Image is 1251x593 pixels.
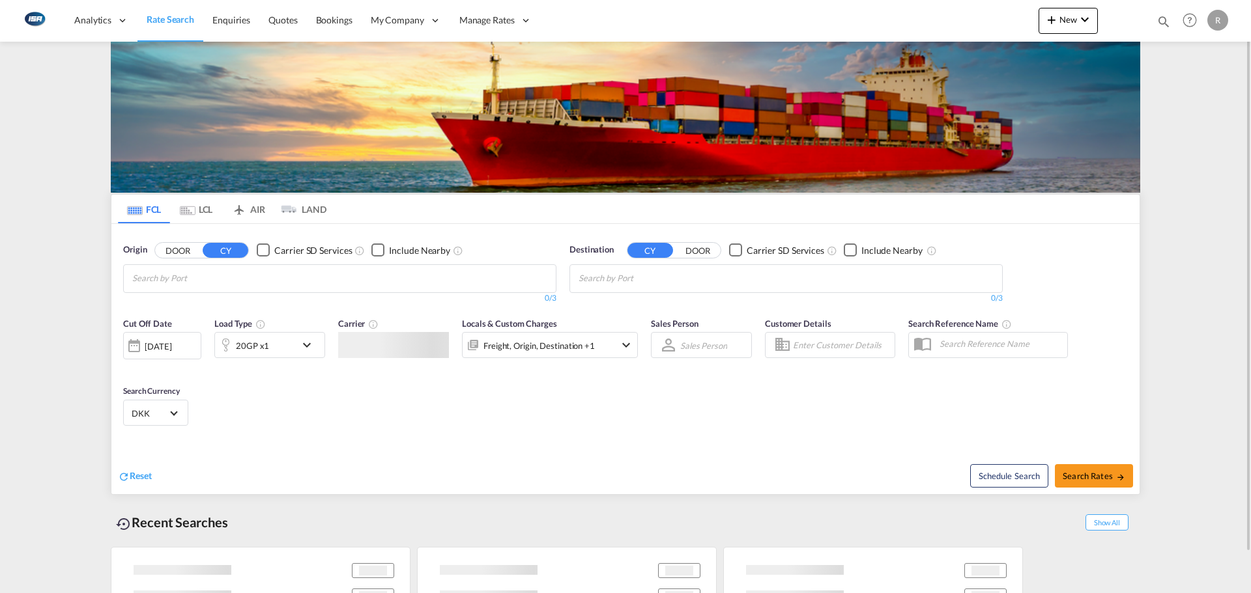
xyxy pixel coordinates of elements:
md-icon: icon-chevron-down [618,337,634,353]
md-icon: icon-arrow-right [1116,473,1125,482]
md-icon: icon-information-outline [255,319,266,329]
div: Include Nearby [389,244,450,257]
button: Search Ratesicon-arrow-right [1055,464,1133,488]
span: Enquiries [212,14,250,25]
div: 20GP x1icon-chevron-down [214,332,325,358]
img: 1aa151c0c08011ec8d6f413816f9a227.png [20,6,49,35]
div: icon-magnify [1157,14,1171,34]
md-tab-item: AIR [222,195,274,223]
div: Freight Origin Destination Factory Stuffingicon-chevron-down [462,332,638,358]
div: 0/3 [123,293,556,304]
md-datepicker: Select [123,358,133,376]
md-chips-wrap: Chips container with autocompletion. Enter the text area, type text to search, and then use the u... [130,265,261,289]
span: Load Type [214,318,266,329]
div: [DATE] [123,332,201,359]
md-checkbox: Checkbox No Ink [844,243,923,257]
md-icon: icon-chevron-down [1077,12,1093,27]
div: Carrier SD Services [274,244,352,257]
div: icon-refreshReset [118,469,152,484]
span: Origin [123,243,147,256]
span: Reset [130,470,152,481]
span: Manage Rates [459,14,515,27]
md-icon: icon-backup-restore [116,516,132,532]
div: R [1207,10,1228,31]
span: New [1044,14,1093,25]
button: DOOR [155,243,201,258]
button: CY [203,243,248,258]
md-icon: Unchecked: Ignores neighbouring ports when fetching rates.Checked : Includes neighbouring ports w... [453,245,463,256]
div: Freight Origin Destination Factory Stuffing [483,337,595,355]
md-icon: icon-magnify [1157,14,1171,29]
md-icon: icon-chevron-down [299,337,321,353]
span: Search Reference Name [908,318,1012,329]
md-icon: Unchecked: Ignores neighbouring ports when fetching rates.Checked : Includes neighbouring ports w... [927,245,937,256]
div: OriginDOOR CY Checkbox No InkUnchecked: Search for CY (Container Yard) services for all selected ... [111,224,1140,494]
span: Customer Details [765,318,831,329]
input: Enter Customer Details [793,335,891,355]
span: Sales Person [651,318,698,329]
md-checkbox: Checkbox No Ink [257,243,352,257]
div: Help [1179,9,1207,33]
md-checkbox: Checkbox No Ink [371,243,450,257]
md-tab-item: LCL [170,195,222,223]
div: Include Nearby [861,244,923,257]
md-icon: icon-refresh [118,471,130,482]
div: Recent Searches [111,508,233,537]
span: Carrier [338,318,379,329]
md-select: Sales Person [679,336,728,355]
md-tab-item: LAND [274,195,326,223]
button: Note: By default Schedule search will only considerorigin ports, destination ports and cut off da... [970,464,1048,488]
button: CY [627,243,673,258]
span: Bookings [316,14,352,25]
md-chips-wrap: Chips container with autocompletion. Enter the text area, type text to search, and then use the u... [577,265,708,289]
input: Chips input. [132,268,256,289]
span: Help [1179,9,1201,31]
div: 0/3 [569,293,1003,304]
span: Quotes [268,14,297,25]
img: LCL+%26+FCL+BACKGROUND.png [111,42,1140,193]
div: [DATE] [145,340,171,352]
md-checkbox: Checkbox No Ink [729,243,824,257]
md-icon: icon-airplane [231,202,247,212]
md-icon: icon-plus 400-fg [1044,12,1059,27]
span: Search Currency [123,386,180,396]
span: Destination [569,243,614,256]
span: Search Rates [1063,471,1125,481]
span: Analytics [74,14,111,27]
span: Cut Off Date [123,318,172,329]
md-select: Select Currency: kr DKKDenmark Krone [130,404,181,422]
input: Search Reference Name [933,334,1067,353]
div: Carrier SD Services [747,244,824,257]
span: Locals & Custom Charges [462,318,557,329]
md-icon: The selected Trucker/Carrierwill be displayed in the rate results If the rates are from another f... [368,319,379,329]
md-icon: Unchecked: Search for CY (Container Yard) services for all selected carriers.Checked : Search for... [354,245,365,256]
md-icon: Your search will be saved by the below given name [1001,319,1012,329]
button: icon-plus 400-fgNewicon-chevron-down [1039,8,1098,34]
md-icon: Unchecked: Search for CY (Container Yard) services for all selected carriers.Checked : Search for... [827,245,837,256]
span: DKK [132,407,168,419]
md-tab-item: FCL [118,195,170,223]
span: Rate Search [147,14,194,25]
md-pagination-wrapper: Use the left and right arrow keys to navigate between tabs [118,195,326,223]
button: DOOR [675,243,721,258]
div: 20GP x1 [236,337,269,355]
span: Show All [1086,514,1129,531]
input: Chips input. [579,268,702,289]
span: My Company [371,14,424,27]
